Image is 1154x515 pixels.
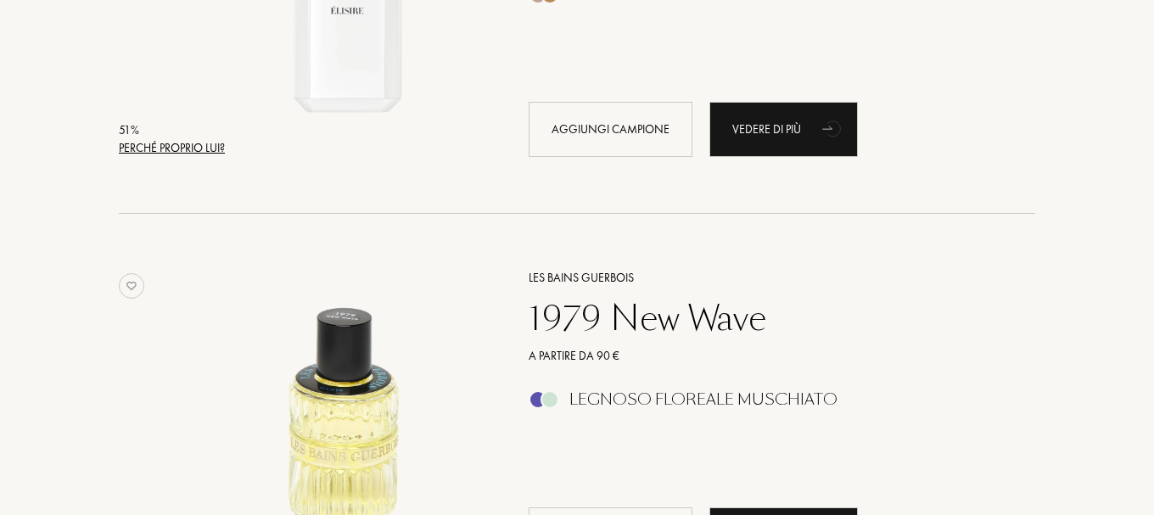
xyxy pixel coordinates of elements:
a: 1979 New Wave [516,298,1011,339]
a: Legnoso Floreale Muschiato [516,395,1011,413]
div: animation [816,111,850,145]
div: Aggiungi campione [529,102,692,157]
div: Legnoso Floreale Muschiato [569,390,837,409]
img: no_like_p.png [119,273,144,299]
div: 51 % [119,121,225,139]
a: Vedere di piùanimation [709,102,858,157]
a: Les Bains Guerbois [516,269,1011,287]
div: Perché proprio lui? [119,139,225,157]
a: A partire da 90 € [516,347,1011,365]
div: Vedere di più [709,102,858,157]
